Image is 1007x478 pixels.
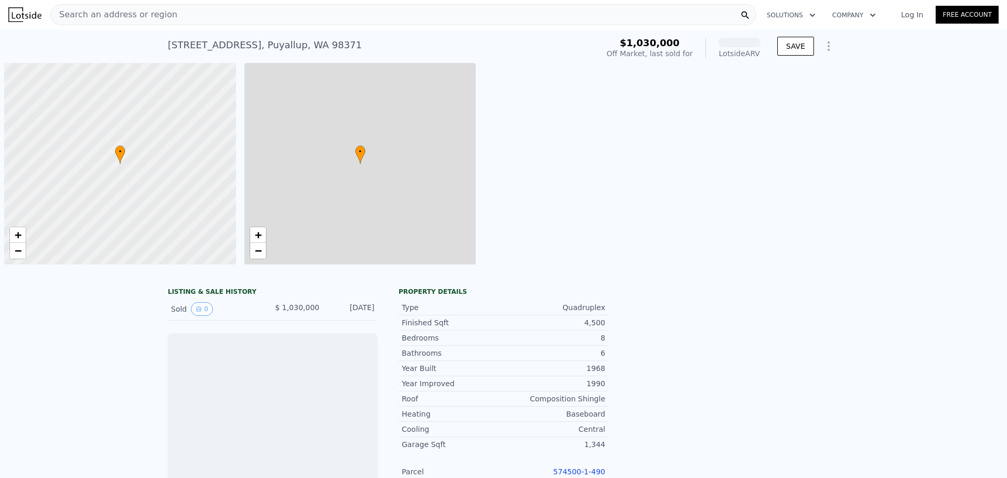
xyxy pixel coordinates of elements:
[402,466,504,477] div: Parcel
[275,303,319,312] span: $ 1,030,000
[51,8,177,21] span: Search an address or region
[15,228,22,241] span: +
[171,302,264,316] div: Sold
[553,468,605,476] a: 574500-1-490
[824,6,884,25] button: Company
[328,302,374,316] div: [DATE]
[504,348,605,358] div: 6
[8,7,41,22] img: Lotside
[504,409,605,419] div: Baseboard
[504,394,605,404] div: Composition Shingle
[168,288,378,298] div: LISTING & SALE HISTORY
[402,302,504,313] div: Type
[250,243,266,259] a: Zoom out
[888,9,936,20] a: Log In
[402,394,504,404] div: Roof
[15,244,22,257] span: −
[504,424,605,434] div: Central
[115,147,125,156] span: •
[758,6,824,25] button: Solutions
[402,409,504,419] div: Heating
[399,288,608,296] div: Property details
[191,302,213,316] button: View historical data
[402,439,504,450] div: Garage Sqft
[402,378,504,389] div: Year Improved
[355,147,366,156] span: •
[818,36,839,57] button: Show Options
[504,317,605,328] div: 4,500
[402,363,504,374] div: Year Built
[504,439,605,450] div: 1,344
[250,227,266,243] a: Zoom in
[936,6,999,24] a: Free Account
[254,244,261,257] span: −
[607,48,693,59] div: Off Market, last sold for
[719,48,760,59] div: Lotside ARV
[115,145,125,164] div: •
[777,37,814,56] button: SAVE
[10,243,26,259] a: Zoom out
[402,424,504,434] div: Cooling
[504,333,605,343] div: 8
[504,302,605,313] div: Quadruplex
[402,348,504,358] div: Bathrooms
[254,228,261,241] span: +
[402,333,504,343] div: Bedrooms
[504,363,605,374] div: 1968
[620,37,680,48] span: $1,030,000
[402,317,504,328] div: Finished Sqft
[168,38,362,52] div: [STREET_ADDRESS] , Puyallup , WA 98371
[504,378,605,389] div: 1990
[10,227,26,243] a: Zoom in
[355,145,366,164] div: •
